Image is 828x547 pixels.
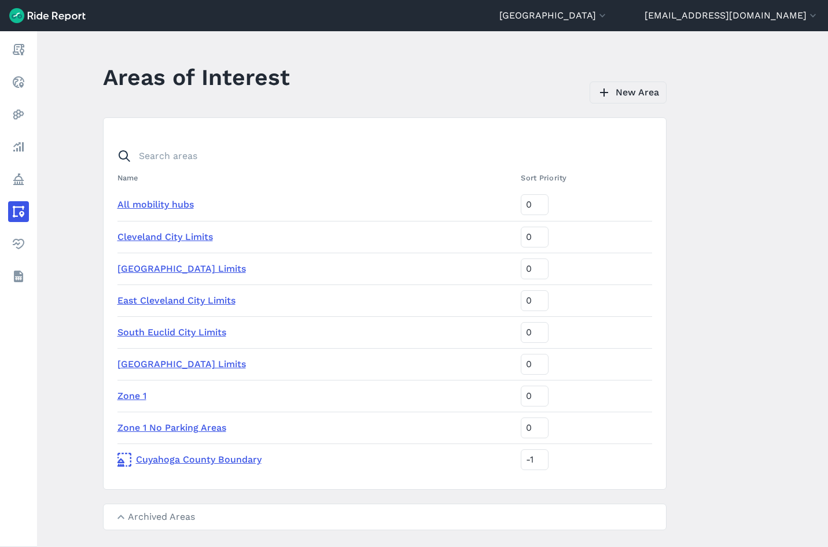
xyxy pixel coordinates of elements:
[103,61,290,93] h1: Areas of Interest
[117,263,246,274] a: [GEOGRAPHIC_DATA] Limits
[8,234,29,254] a: Health
[117,358,246,369] a: [GEOGRAPHIC_DATA] Limits
[117,295,235,306] a: East Cleveland City Limits
[8,72,29,93] a: Realtime
[117,199,194,210] a: All mobility hubs
[117,453,512,467] a: Cuyahoga County Boundary
[117,390,146,401] a: Zone 1
[8,39,29,60] a: Report
[8,136,29,157] a: Analyze
[645,9,819,23] button: [EMAIL_ADDRESS][DOMAIN_NAME]
[8,169,29,190] a: Policy
[590,82,667,104] a: New Area
[499,9,608,23] button: [GEOGRAPHIC_DATA]
[8,201,29,222] a: Areas
[8,104,29,125] a: Heatmaps
[117,167,517,189] th: Name
[9,8,86,23] img: Ride Report
[117,231,213,242] a: Cleveland City Limits
[117,327,226,338] a: South Euclid City Limits
[104,504,666,530] summary: Archived Areas
[117,422,226,433] a: Zone 1 No Parking Areas
[516,167,652,189] th: Sort Priority
[8,266,29,287] a: Datasets
[111,146,645,167] input: Search areas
